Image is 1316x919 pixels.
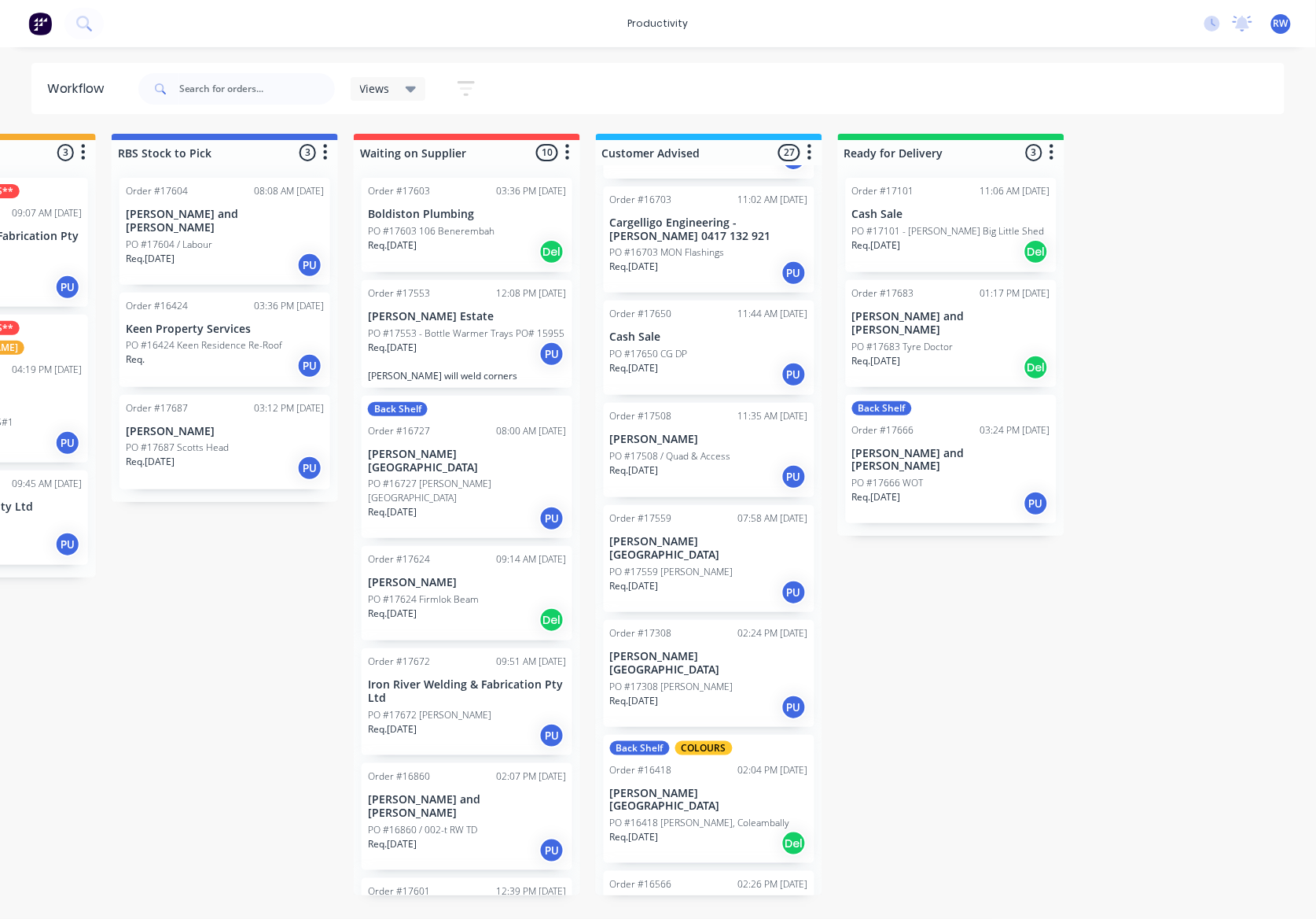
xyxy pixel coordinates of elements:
p: Req. [126,352,145,367]
p: Cash Sale [852,208,1050,221]
p: Req. [DATE] [368,505,417,519]
div: Order #17559 [610,511,672,526]
p: Cash Sale [610,330,808,344]
div: Back ShelfCOLOURSOrder #1641802:04 PM [DATE][PERSON_NAME][GEOGRAPHIC_DATA]PO #16418 [PERSON_NAME]... [604,735,814,864]
div: Order #16727 [368,424,430,438]
div: Order #17650 [610,307,672,321]
div: 03:24 PM [DATE] [980,423,1050,437]
div: Order #17672 [368,655,430,669]
div: 03:12 PM [DATE] [254,401,324,415]
div: Order #1730802:24 PM [DATE][PERSON_NAME][GEOGRAPHIC_DATA]PO #17308 [PERSON_NAME]Req.[DATE]PU [604,620,814,727]
div: PU [55,532,80,557]
p: Req. [DATE] [126,455,175,469]
p: Req. [DATE] [852,354,901,368]
p: Req. [DATE] [852,238,901,253]
p: Req. [DATE] [368,607,417,621]
p: [PERSON_NAME][GEOGRAPHIC_DATA] [610,650,808,677]
div: Order #16418 [610,763,672,777]
p: Req. [DATE] [368,238,417,253]
p: Req. [DATE] [610,694,659,708]
div: 03:36 PM [DATE] [496,184,566,198]
div: Order #17683 [852,286,914,301]
p: PO #17624 Firmlok Beam [368,592,479,607]
p: PO #16418 [PERSON_NAME], Coleambally [610,816,790,830]
p: [PERSON_NAME] and [PERSON_NAME] [368,793,566,820]
div: productivity [620,12,697,35]
div: Order #1760303:36 PM [DATE]Boldiston PlumbingPO #17603 106 BenerembahReq.[DATE]Del [362,178,572,272]
div: Order #1762409:14 AM [DATE][PERSON_NAME]PO #17624 Firmlok BeamReq.[DATE]Del [362,546,572,640]
p: [PERSON_NAME] Estate [368,310,566,323]
p: Cargelligo Engineering - [PERSON_NAME] 0417 132 921 [610,216,808,243]
div: Order #17624 [368,552,430,567]
div: Order #17553 [368,286,430,301]
p: PO #17101 - [PERSON_NAME] Big Little Shed [852,224,1045,238]
div: 02:07 PM [DATE] [496,770,566,784]
div: 02:26 PM [DATE] [738,877,808,891]
div: 09:51 AM [DATE] [496,655,566,669]
div: Order #1710111:06 AM [DATE]Cash SalePO #17101 - [PERSON_NAME] Big Little ShedReq.[DATE]Del [846,178,1057,272]
p: Req. [DATE] [368,341,417,355]
div: 07:58 AM [DATE] [738,511,808,526]
div: PU [539,341,564,367]
div: Order #1670311:02 AM [DATE]Cargelligo Engineering - [PERSON_NAME] 0417 132 921PO #16703 MON Flash... [604,186,814,293]
div: Order #1768703:12 PM [DATE][PERSON_NAME]PO #17687 Scotts HeadReq.[DATE]PU [119,395,330,489]
div: 12:39 PM [DATE] [496,884,566,899]
p: PO #17559 [PERSON_NAME] [610,565,733,579]
div: Back ShelfOrder #1766603:24 PM [DATE][PERSON_NAME] and [PERSON_NAME]PO #17666 WOTReq.[DATE]PU [846,395,1057,524]
p: Req. [DATE] [610,830,659,844]
div: Workflow [47,79,112,98]
div: Back Shelf [852,401,912,415]
div: Order #1642403:36 PM [DATE]Keen Property ServicesPO #16424 Keen Residence Re-RoofReq.PU [119,293,330,387]
div: Order #1755312:08 PM [DATE][PERSON_NAME] EstatePO #17553 - Bottle Warmer Trays PO# 15955Req.[DATE... [362,280,572,388]
div: 11:35 AM [DATE] [738,409,808,423]
p: [PERSON_NAME] and [PERSON_NAME] [852,447,1050,474]
p: Boldiston Plumbing [368,208,566,221]
div: Back Shelf [610,741,670,755]
div: PU [55,275,80,300]
div: PU [539,723,564,748]
div: Del [781,831,807,856]
div: 02:24 PM [DATE] [738,626,808,640]
div: PU [781,260,807,286]
div: Order #17666 [852,423,914,437]
div: PU [539,506,564,531]
div: Del [1024,355,1049,380]
div: 09:14 AM [DATE] [496,552,566,567]
p: Req. [DATE] [126,252,175,266]
p: Req. [DATE] [610,260,659,274]
div: Order #1765011:44 AM [DATE]Cash SalePO #17650 CG DPReq.[DATE]PU [604,301,814,395]
img: Factory [28,12,52,35]
p: PO #17687 Scotts Head [126,441,229,455]
p: [PERSON_NAME] and [PERSON_NAME] [126,208,324,234]
p: Req. [DATE] [610,463,659,478]
div: 11:02 AM [DATE] [738,193,808,207]
p: [PERSON_NAME][GEOGRAPHIC_DATA] [610,535,808,562]
div: 12:08 PM [DATE] [496,286,566,301]
div: Order #1686002:07 PM [DATE][PERSON_NAME] and [PERSON_NAME]PO #16860 / 002-t RW TDReq.[DATE]PU [362,763,572,870]
div: Del [539,607,564,633]
div: Order #1768301:17 PM [DATE][PERSON_NAME] and [PERSON_NAME]PO #17683 Tyre DoctorReq.[DATE]Del [846,280,1057,387]
div: Order #17101 [852,184,914,198]
div: Order #16424 [126,299,188,313]
p: PO #17683 Tyre Doctor [852,340,954,354]
p: Req. [DATE] [610,579,659,593]
div: Del [1024,239,1049,264]
div: PU [781,464,807,489]
div: 08:08 AM [DATE] [254,184,324,198]
div: PU [781,580,807,605]
div: PU [781,362,807,387]
p: [PERSON_NAME] [610,433,808,446]
p: PO #16703 MON Flashings [610,245,725,260]
div: 04:19 PM [DATE] [12,363,82,377]
p: PO #16860 / 002-t RW TD [368,823,477,837]
p: [PERSON_NAME][GEOGRAPHIC_DATA] [368,448,566,474]
div: PU [55,430,80,456]
span: RW [1274,17,1288,31]
p: PO #16424 Keen Residence Re-Roof [126,338,282,352]
p: PO #17672 [PERSON_NAME] [368,708,491,722]
div: Order #17687 [126,401,188,415]
p: [PERSON_NAME][GEOGRAPHIC_DATA] [610,787,808,814]
div: 02:04 PM [DATE] [738,763,808,777]
p: PO #17604 / Labour [126,238,212,252]
div: Back ShelfOrder #1672708:00 AM [DATE][PERSON_NAME][GEOGRAPHIC_DATA]PO #16727 [PERSON_NAME][GEOGRA... [362,396,572,539]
